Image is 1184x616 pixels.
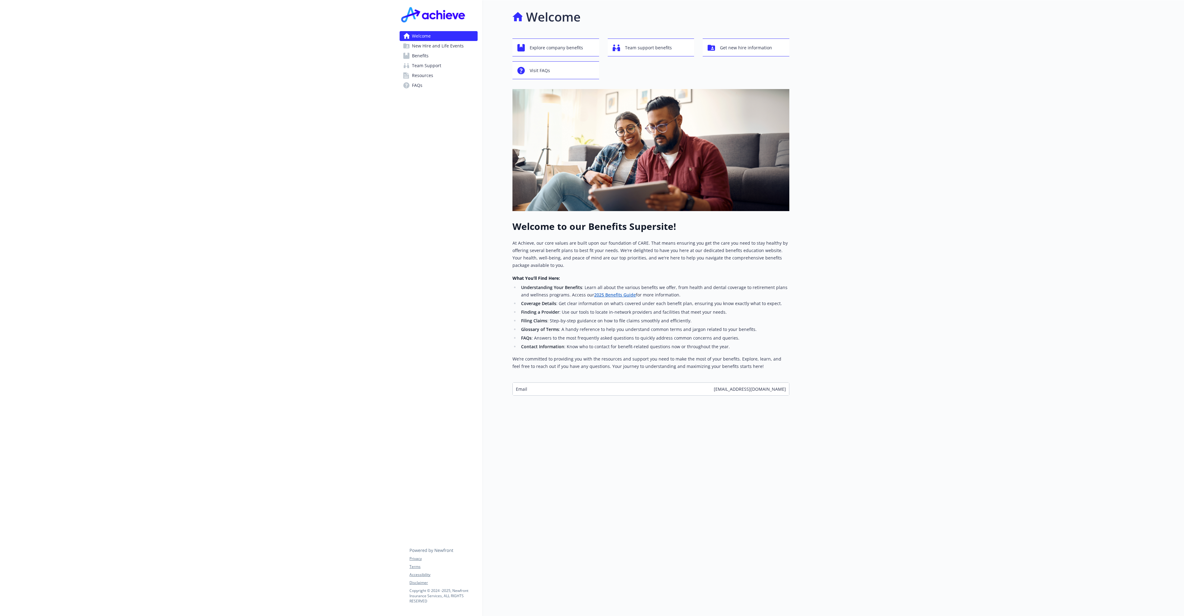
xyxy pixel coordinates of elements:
li: : A handy reference to help you understand common terms and jargon related to your benefits. [519,326,789,333]
h1: Welcome to our Benefits Supersite! [512,221,789,232]
li: : Use our tools to locate in-network providers and facilities that meet your needs. [519,308,789,316]
button: Explore company benefits [512,39,599,56]
span: Email [516,386,527,392]
a: Terms [409,564,477,569]
span: FAQs [412,80,422,90]
span: [EMAIL_ADDRESS][DOMAIN_NAME] [714,386,786,392]
li: : Get clear information on what’s covered under each benefit plan, ensuring you know exactly what... [519,300,789,307]
h1: Welcome [526,8,581,26]
span: Visit FAQs [530,65,550,76]
strong: Coverage Details [521,300,556,306]
button: Get new hire information [703,39,789,56]
span: Benefits [412,51,429,61]
a: Team Support [400,61,478,71]
a: Accessibility [409,572,477,577]
span: Explore company benefits [530,42,583,54]
strong: Filing Claims [521,318,547,324]
span: Resources [412,71,433,80]
a: Privacy [409,556,477,561]
strong: Finding a Provider [521,309,559,315]
p: At Achieve, our core values are built upon our foundation of CARE. That means ensuring you get th... [512,239,789,269]
li: : Answers to the most frequently asked questions to quickly address common concerns and queries. [519,334,789,342]
li: : Step-by-step guidance on how to file claims smoothly and efficiently. [519,317,789,324]
a: Welcome [400,31,478,41]
li: : Learn all about the various benefits we offer, from health and dental coverage to retirement pl... [519,284,789,299]
span: Get new hire information [720,42,772,54]
a: Resources [400,71,478,80]
li: : Know who to contact for benefit-related questions now or throughout the year. [519,343,789,350]
a: New Hire and Life Events [400,41,478,51]
img: overview page banner [512,89,789,211]
span: Team Support [412,61,441,71]
strong: What You’ll Find Here: [512,275,560,281]
button: Team support benefits [608,39,694,56]
strong: Understanding Your Benefits [521,284,582,290]
p: We’re committed to providing you with the resources and support you need to make the most of your... [512,355,789,370]
p: Copyright © 2024 - 2025 , Newfront Insurance Services, ALL RIGHTS RESERVED [409,588,477,604]
button: Visit FAQs [512,61,599,79]
strong: Glossary of Terms [521,326,559,332]
strong: Contact Information [521,344,564,349]
span: Welcome [412,31,431,41]
a: Benefits [400,51,478,61]
span: Team support benefits [625,42,672,54]
span: New Hire and Life Events [412,41,464,51]
strong: FAQs [521,335,532,341]
a: 2025 Benefits Guide [594,292,636,298]
a: Disclaimer [409,580,477,585]
a: FAQs [400,80,478,90]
